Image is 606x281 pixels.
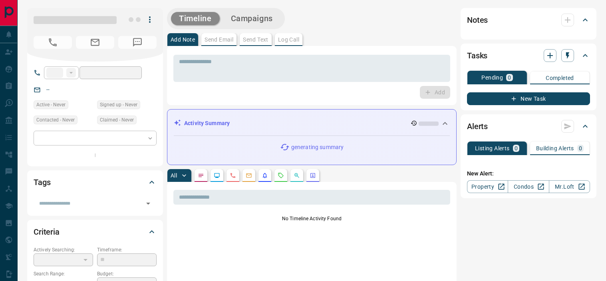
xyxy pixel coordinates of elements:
div: Notes [467,10,590,30]
p: Activity Summary [184,119,230,128]
p: 0 [579,145,582,151]
div: Alerts [467,117,590,136]
p: Budget: [97,270,157,277]
span: Signed up - Never [100,101,137,109]
p: All [171,173,177,178]
p: Add Note [171,37,195,42]
span: No Email [76,36,114,49]
h2: Alerts [467,120,488,133]
h2: Criteria [34,225,60,238]
svg: Emails [246,172,252,179]
p: Search Range: [34,270,93,277]
p: Completed [546,75,574,81]
p: Building Alerts [536,145,574,151]
span: Contacted - Never [36,116,75,124]
h2: Tags [34,176,50,189]
span: No Number [118,36,157,49]
span: Active - Never [36,101,66,109]
div: Tasks [467,46,590,65]
span: Claimed - Never [100,116,134,124]
p: No Timeline Activity Found [173,215,450,222]
a: -- [46,86,50,93]
svg: Calls [230,172,236,179]
svg: Notes [198,172,204,179]
p: 0 [508,75,511,80]
p: Timeframe: [97,246,157,253]
span: No Number [34,36,72,49]
a: Property [467,180,508,193]
div: Tags [34,173,157,192]
p: generating summary [291,143,344,151]
a: Mr.Loft [549,180,590,193]
p: 0 [515,145,518,151]
p: New Alert: [467,169,590,178]
p: Actively Searching: [34,246,93,253]
svg: Lead Browsing Activity [214,172,220,179]
button: New Task [467,92,590,105]
h2: Notes [467,14,488,26]
button: Campaigns [223,12,281,25]
button: Open [143,198,154,209]
div: Activity Summary [174,116,450,131]
svg: Requests [278,172,284,179]
svg: Listing Alerts [262,172,268,179]
h2: Tasks [467,49,487,62]
svg: Opportunities [294,172,300,179]
svg: Agent Actions [310,172,316,179]
div: Criteria [34,222,157,241]
p: Listing Alerts [475,145,510,151]
button: Timeline [171,12,220,25]
a: Condos [508,180,549,193]
p: Pending [481,75,503,80]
